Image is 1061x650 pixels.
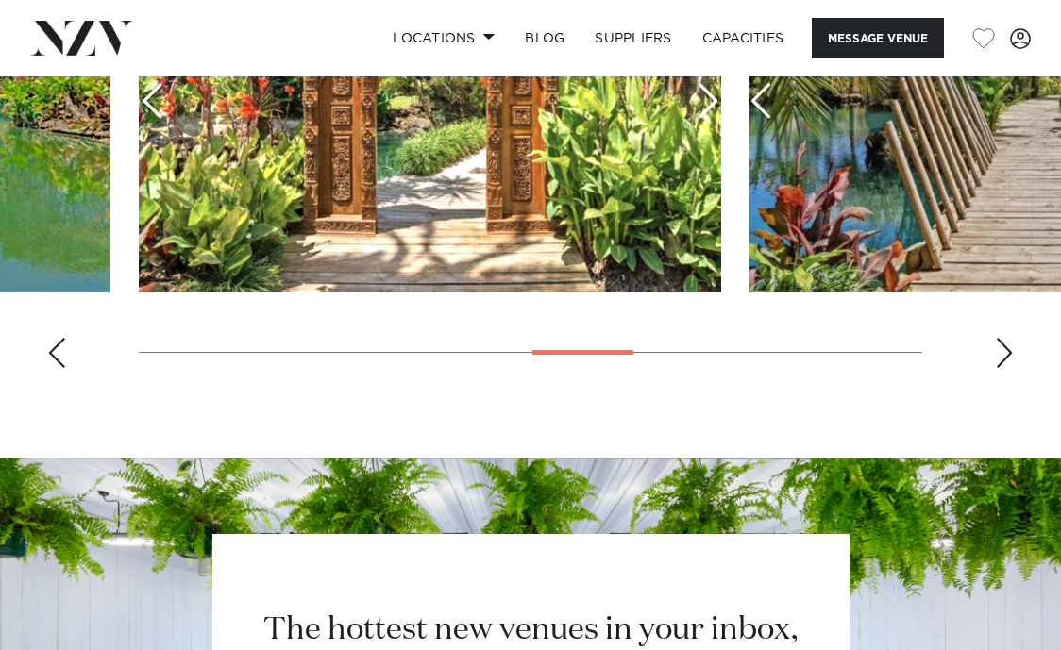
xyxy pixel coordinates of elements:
[687,18,800,58] a: Capacities
[30,21,133,55] img: nzv-logo.png
[812,18,944,58] button: Message Venue
[580,18,686,58] a: SUPPLIERS
[378,18,510,58] a: Locations
[510,18,580,58] a: BLOG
